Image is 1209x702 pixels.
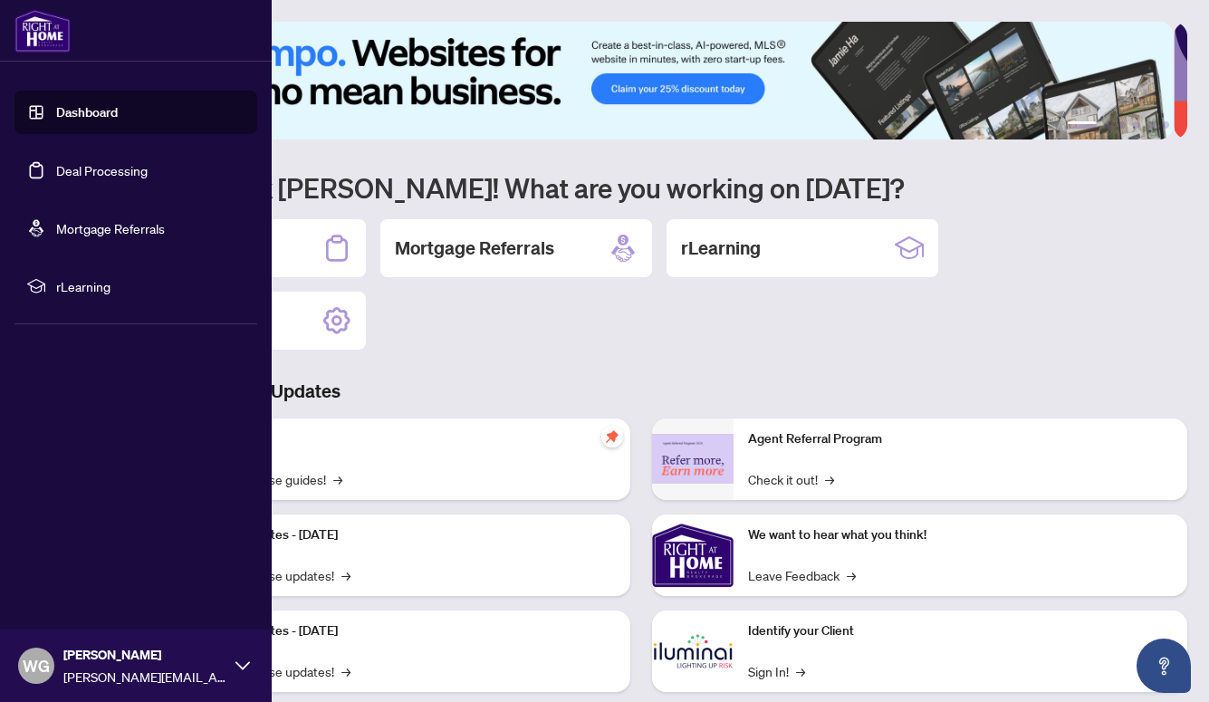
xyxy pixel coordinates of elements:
[56,220,165,236] a: Mortgage Referrals
[94,170,1187,205] h1: Welcome back [PERSON_NAME]! What are you working on [DATE]?
[1137,639,1191,693] button: Open asap
[847,565,856,585] span: →
[23,653,50,678] span: WG
[1068,121,1097,129] button: 1
[14,9,71,53] img: logo
[681,236,761,261] h2: rLearning
[748,469,834,489] a: Check it out!→
[748,661,805,681] a: Sign In!→
[825,469,834,489] span: →
[63,667,226,687] span: [PERSON_NAME][EMAIL_ADDRESS][PERSON_NAME][DOMAIN_NAME]
[63,645,226,665] span: [PERSON_NAME]
[395,236,554,261] h2: Mortgage Referrals
[652,434,734,484] img: Agent Referral Program
[748,565,856,585] a: Leave Feedback→
[341,661,350,681] span: →
[56,162,148,178] a: Deal Processing
[190,525,616,545] p: Platform Updates - [DATE]
[1133,121,1140,129] button: 4
[796,661,805,681] span: →
[652,514,734,596] img: We want to hear what you think!
[748,429,1174,449] p: Agent Referral Program
[1162,121,1169,129] button: 6
[56,276,245,296] span: rLearning
[190,429,616,449] p: Self-Help
[601,426,623,447] span: pushpin
[56,104,118,120] a: Dashboard
[1104,121,1111,129] button: 2
[652,611,734,692] img: Identify your Client
[1118,121,1126,129] button: 3
[94,22,1174,139] img: Slide 0
[341,565,350,585] span: →
[94,379,1187,404] h3: Brokerage & Industry Updates
[190,621,616,641] p: Platform Updates - [DATE]
[748,621,1174,641] p: Identify your Client
[748,525,1174,545] p: We want to hear what you think!
[1147,121,1155,129] button: 5
[333,469,342,489] span: →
